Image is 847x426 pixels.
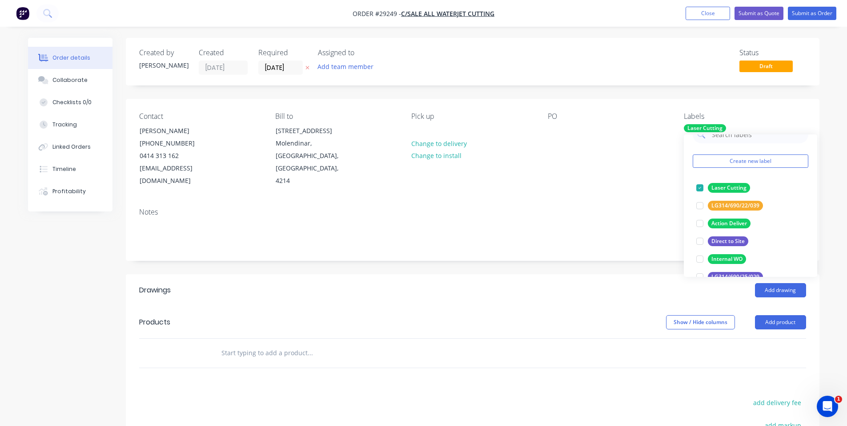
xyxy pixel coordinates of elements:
img: Factory [16,7,29,20]
span: 1 [835,396,842,403]
div: Required [258,49,307,57]
button: Change to install [406,150,466,162]
span: Draft [739,61,793,72]
div: Linked Orders [52,143,91,151]
button: Profitability [28,180,112,203]
div: Pick up [411,112,533,121]
div: Drawings [139,285,171,296]
button: Change to delivery [406,137,471,149]
button: Add team member [313,61,378,73]
a: C/SALE All Waterjet Cutting [401,9,494,18]
div: [STREET_ADDRESS] [276,125,349,137]
div: Laser Cutting [684,124,726,132]
div: [PERSON_NAME] [140,125,213,137]
div: Action Deliver [708,219,751,228]
input: Search labels [711,126,804,143]
div: PO [548,112,670,121]
div: LG314/690/25/029 [708,272,763,282]
button: Submit as Order [788,7,836,20]
button: Collaborate [28,69,112,91]
button: Direct to Site [693,235,752,247]
button: add delivery fee [749,397,806,409]
div: Molendinar, [GEOGRAPHIC_DATA], [GEOGRAPHIC_DATA], 4214 [276,137,349,187]
button: Order details [28,47,112,69]
div: Tracking [52,121,77,129]
button: Add team member [318,61,378,73]
button: Internal WO [693,253,750,265]
button: LG314/690/22/039 [693,199,767,212]
button: Create new label [693,154,808,168]
button: Checklists 0/0 [28,91,112,114]
div: Notes [139,208,806,216]
button: Timeline [28,158,112,180]
iframe: Intercom live chat [817,396,838,417]
div: Created [199,49,248,57]
div: Timeline [52,165,76,173]
div: [STREET_ADDRESS]Molendinar, [GEOGRAPHIC_DATA], [GEOGRAPHIC_DATA], 4214 [268,124,357,187]
div: [PERSON_NAME][PHONE_NUMBER]0414 313 162[EMAIL_ADDRESS][DOMAIN_NAME] [132,124,221,187]
div: Order details [52,54,90,62]
div: LG314/690/22/039 [708,201,763,211]
div: Profitability [52,187,86,195]
div: Laser Cutting [708,183,750,193]
div: [EMAIL_ADDRESS][DOMAIN_NAME] [140,162,213,187]
button: Tracking [28,114,112,136]
button: Add drawing [755,283,806,297]
button: Laser Cutting [693,182,754,194]
div: Internal WO [708,254,746,264]
div: Status [739,49,806,57]
button: Add product [755,315,806,329]
div: Assigned to [318,49,407,57]
span: Order #29249 - [353,9,401,18]
button: Close [686,7,730,20]
button: Linked Orders [28,136,112,158]
div: Collaborate [52,76,88,84]
button: LG314/690/25/029 [693,271,767,283]
div: Bill to [275,112,397,121]
div: [PHONE_NUMBER] [140,137,213,150]
button: Action Deliver [693,217,754,230]
div: [PERSON_NAME] [139,61,188,70]
div: Labels [684,112,806,121]
div: Direct to Site [708,236,748,246]
button: Submit as Quote [735,7,783,20]
div: Created by [139,49,188,57]
div: Checklists 0/0 [52,98,92,106]
div: Products [139,317,170,328]
div: 0414 313 162 [140,150,213,162]
input: Start typing to add a product... [221,344,399,362]
div: Contact [139,112,261,121]
button: Show / Hide columns [666,315,735,329]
